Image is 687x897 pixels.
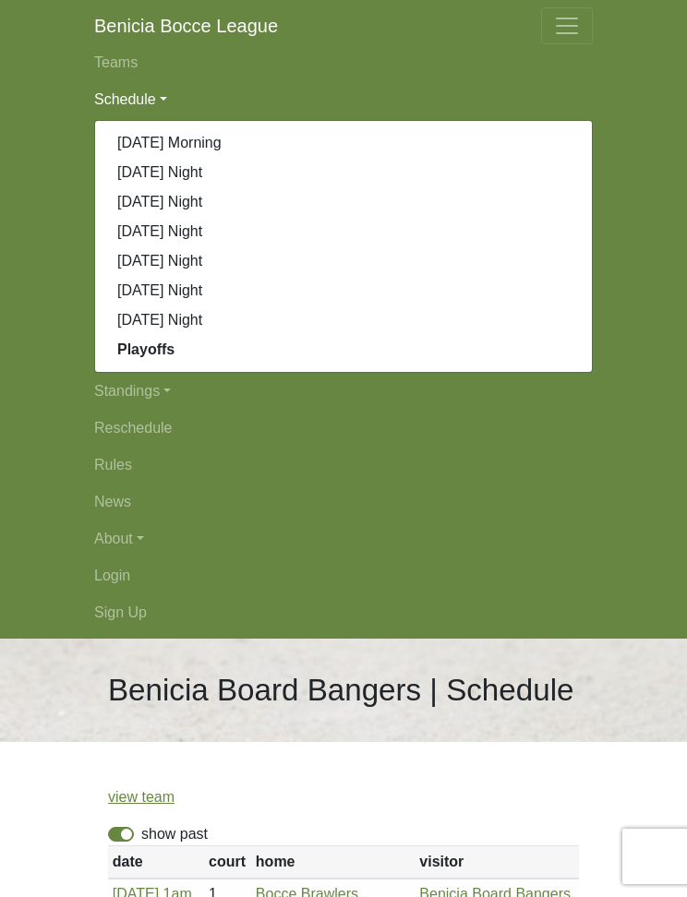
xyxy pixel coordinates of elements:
[94,81,593,118] a: Schedule
[94,594,593,631] a: Sign Up
[108,672,573,709] h1: Benicia Board Bangers | Schedule
[95,128,592,158] a: [DATE] Morning
[141,823,208,845] label: show past
[94,520,593,557] a: About
[95,158,592,187] a: [DATE] Night
[541,7,593,44] button: Toggle navigation
[94,7,278,44] a: Benicia Bocce League
[95,305,592,335] a: [DATE] Night
[94,410,593,447] a: Reschedule
[416,846,579,879] th: visitor
[251,846,415,879] th: home
[95,246,592,276] a: [DATE] Night
[94,484,593,520] a: News
[204,846,251,879] th: court
[94,447,593,484] a: Rules
[95,335,592,365] a: Playoffs
[94,120,593,373] div: Schedule
[95,187,592,217] a: [DATE] Night
[94,44,593,81] a: Teams
[95,276,592,305] a: [DATE] Night
[117,341,175,357] strong: Playoffs
[94,557,593,594] a: Login
[108,789,175,805] a: view team
[95,217,592,246] a: [DATE] Night
[108,846,204,879] th: date
[94,373,593,410] a: Standings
